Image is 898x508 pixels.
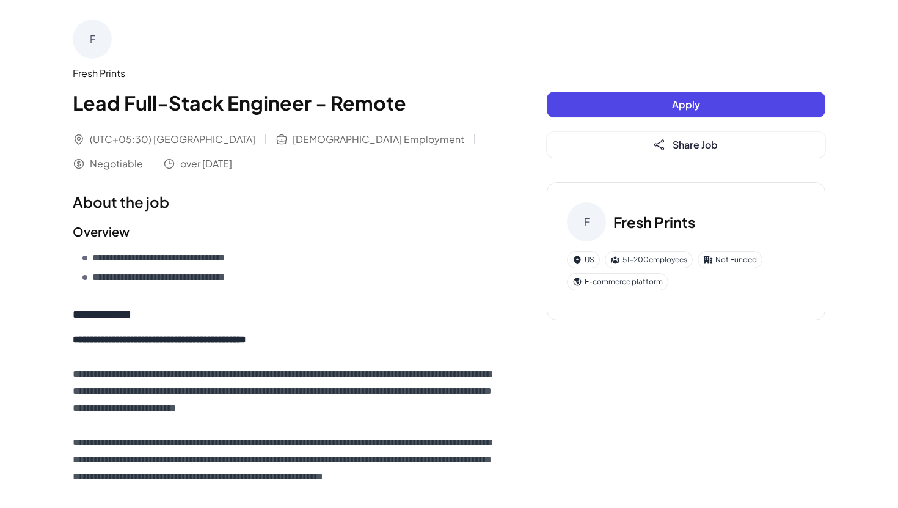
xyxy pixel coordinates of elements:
[293,132,464,147] span: [DEMOGRAPHIC_DATA] Employment
[567,273,668,290] div: E-commerce platform
[613,211,695,233] h3: Fresh Prints
[567,202,606,241] div: F
[73,191,498,213] h1: About the job
[698,251,762,268] div: Not Funded
[605,251,693,268] div: 51-200 employees
[547,92,825,117] button: Apply
[73,88,498,117] h1: Lead Full-Stack Engineer - Remote
[180,156,232,171] span: over [DATE]
[73,20,112,59] div: F
[73,223,498,241] h2: Overview
[73,66,498,81] div: Fresh Prints
[90,156,143,171] span: Negotiable
[672,98,700,111] span: Apply
[673,138,718,151] span: Share Job
[547,132,825,158] button: Share Job
[567,251,600,268] div: US
[90,132,255,147] span: (UTC+05:30) [GEOGRAPHIC_DATA]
